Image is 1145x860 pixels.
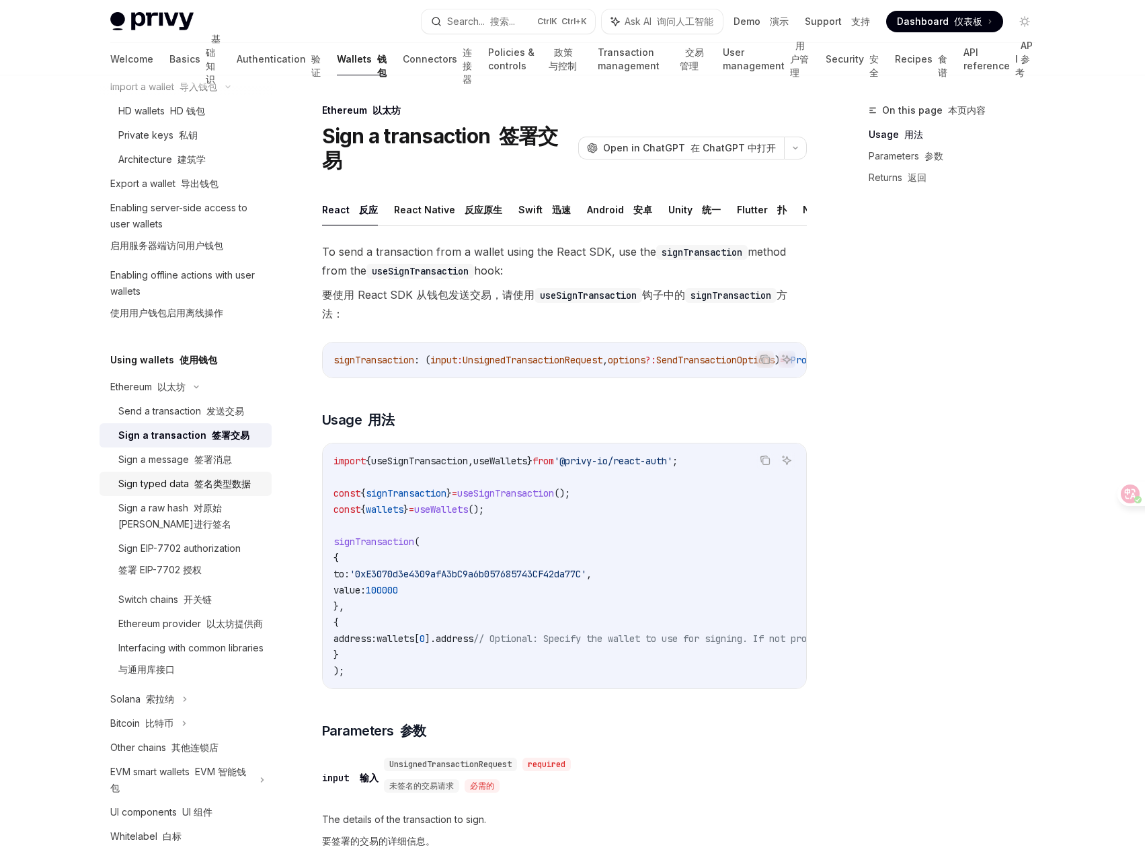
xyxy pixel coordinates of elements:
code: signTransaction [685,288,777,303]
a: API reference API 参考 [963,43,1035,75]
button: Android 安卓 [587,194,652,225]
span: address [436,633,473,645]
button: Swift 迅速 [518,194,571,225]
font: 使用钱包 [180,354,217,365]
span: } [527,455,532,467]
font: 导出钱包 [181,178,219,189]
font: 安卓 [633,204,652,215]
font: 在 ChatGPT 中打开 [690,142,776,153]
a: Sign a raw hash 对原始[PERSON_NAME]进行签名 [100,496,272,536]
div: Sign EIP-7702 authorization [118,540,241,583]
span: { [333,616,339,629]
a: Authentication 验证 [237,43,321,75]
div: Enabling offline actions with user wallets [110,267,264,326]
span: signTransaction [333,536,414,548]
font: 私钥 [179,129,198,141]
font: 返回 [908,172,926,183]
span: to: [333,568,350,580]
font: 白标 [163,830,182,842]
font: 签署交易 [212,429,249,441]
span: On this page [882,102,986,118]
font: 用法 [368,412,394,428]
button: Flutter 扑 [737,194,787,225]
a: Sign a transaction 签署交易 [100,423,272,447]
span: : [457,354,463,366]
button: NodeJS [803,194,841,225]
h5: Using wallets [110,352,217,368]
span: wallets [366,503,403,515]
span: Dashboard [897,15,982,28]
div: UI components [110,804,212,820]
span: 100000 [366,584,398,596]
div: Sign a message [118,452,232,468]
div: Ethereum [110,379,186,395]
span: ; [672,455,678,467]
font: 搜索... [490,15,515,27]
a: Security 安全 [826,43,879,75]
a: Returns 返回 [869,167,1046,188]
span: 未签名的交易请求 [389,781,454,791]
a: UI components UI 组件 [100,800,272,824]
font: 其他连锁店 [171,742,219,753]
span: address: [333,633,377,645]
img: light logo [110,12,194,31]
a: Switch chains 开关链 [100,587,272,612]
code: signTransaction [656,245,748,260]
span: , [586,568,592,580]
a: Recipes 食谱 [895,43,947,75]
div: Bitcoin [110,715,173,731]
font: 发送交易 [206,405,244,417]
button: Search... 搜索...CtrlK Ctrl+K [422,9,595,34]
font: Ctrl+K [561,16,587,26]
font: API 参考 [1015,40,1033,78]
a: Enabling offline actions with user wallets使用用户钱包启用离线操作 [100,263,272,330]
span: signTransaction [333,354,414,366]
span: const [333,503,360,515]
span: ( [414,536,420,548]
span: ); [333,665,344,677]
a: Welcome [110,43,153,75]
font: 与通用库接口 [118,664,175,675]
span: signTransaction [366,487,446,499]
font: 以太坊 [157,381,186,392]
button: Copy the contents from the code block [756,351,774,368]
font: 使用用户钱包启用离线操作 [110,307,223,318]
span: { [333,552,339,564]
span: } [446,487,452,499]
span: , [468,455,473,467]
a: Parameters 参数 [869,145,1046,167]
font: 比特币 [145,717,173,729]
a: Sign typed data 签名类型数据 [100,472,272,496]
font: 钱包 [377,53,387,78]
span: ]. [425,633,436,645]
span: SendTransactionOptions [656,354,775,366]
a: Enabling server-side access to user wallets启用服务器端访问用户钱包 [100,196,272,263]
font: 询问人工智能 [657,15,713,27]
span: options [608,354,645,366]
font: 食谱 [938,53,947,78]
div: 必需的 [465,779,500,793]
a: Send a transaction 发送交易 [100,399,272,423]
span: value: [333,584,366,596]
div: required [522,758,571,771]
font: 参数 [400,723,426,739]
div: input [322,771,379,785]
font: 以太坊提供商 [206,618,263,629]
span: '@privy-io/react-auth' [554,455,672,467]
font: 开关链 [184,594,212,605]
span: To send a transaction from a wallet using the React SDK, use the method from the hook: [322,242,807,328]
span: input [430,354,457,366]
div: Sign a transaction [118,427,249,443]
span: (); [468,503,484,515]
div: Enabling server-side access to user wallets [110,200,264,259]
a: Connectors 连接器 [403,43,472,75]
font: 政策与控制 [549,46,577,71]
span: UnsignedTransactionRequest [463,354,602,366]
font: 交易管理 [680,46,704,71]
a: Sign EIP-7702 authorization签署 EIP-7702 授权 [100,536,272,587]
font: 索拉纳 [146,693,174,705]
span: useWallets [414,503,468,515]
font: 签署消息 [194,454,232,465]
span: : ( [414,354,430,366]
span: The details of the transaction to sign. [322,812,807,855]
